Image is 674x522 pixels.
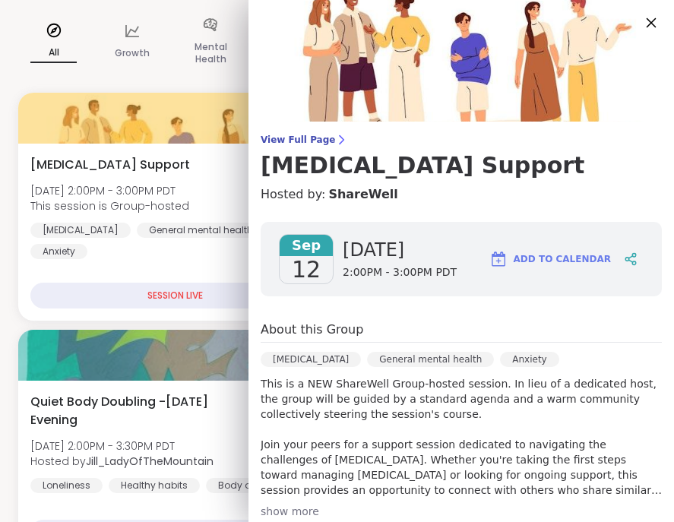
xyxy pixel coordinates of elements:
p: Growth [115,44,150,62]
img: ShareWell Logomark [489,250,508,268]
span: [DATE] 2:00PM - 3:30PM PDT [30,438,214,454]
button: Add to Calendar [483,241,618,277]
div: show more [261,504,662,519]
span: [MEDICAL_DATA] Support [30,156,190,174]
p: This is a NEW ShareWell Group-hosted session. In lieu of a dedicated host, the group will be guid... [261,376,662,498]
p: All [30,43,77,63]
span: Sep [280,235,333,256]
span: Quiet Body Doubling -[DATE] Evening [30,393,252,429]
div: [MEDICAL_DATA] [261,352,361,367]
div: Loneliness [30,478,103,493]
span: Add to Calendar [514,252,611,266]
span: 2:00PM - 3:00PM PDT [343,265,457,280]
div: Anxiety [500,352,559,367]
a: ShareWell [328,185,397,204]
span: [DATE] 2:00PM - 3:00PM PDT [30,183,189,198]
span: Hosted by [30,454,214,469]
span: 12 [292,256,321,283]
span: This session is Group-hosted [30,198,189,214]
span: [DATE] [343,238,457,262]
b: Jill_LadyOfTheMountain [86,454,214,469]
p: Mental Health [188,38,234,68]
h3: [MEDICAL_DATA] Support [261,152,662,179]
div: General mental health [137,223,265,238]
a: View Full Page[MEDICAL_DATA] Support [261,134,662,179]
div: Anxiety [30,244,87,259]
div: General mental health [367,352,494,367]
div: Healthy habits [109,478,200,493]
h4: Hosted by: [261,185,662,204]
span: View Full Page [261,134,662,146]
div: [MEDICAL_DATA] [30,223,131,238]
h4: About this Group [261,321,363,339]
div: SESSION LIVE [30,283,321,308]
div: Body doubling [206,478,299,493]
